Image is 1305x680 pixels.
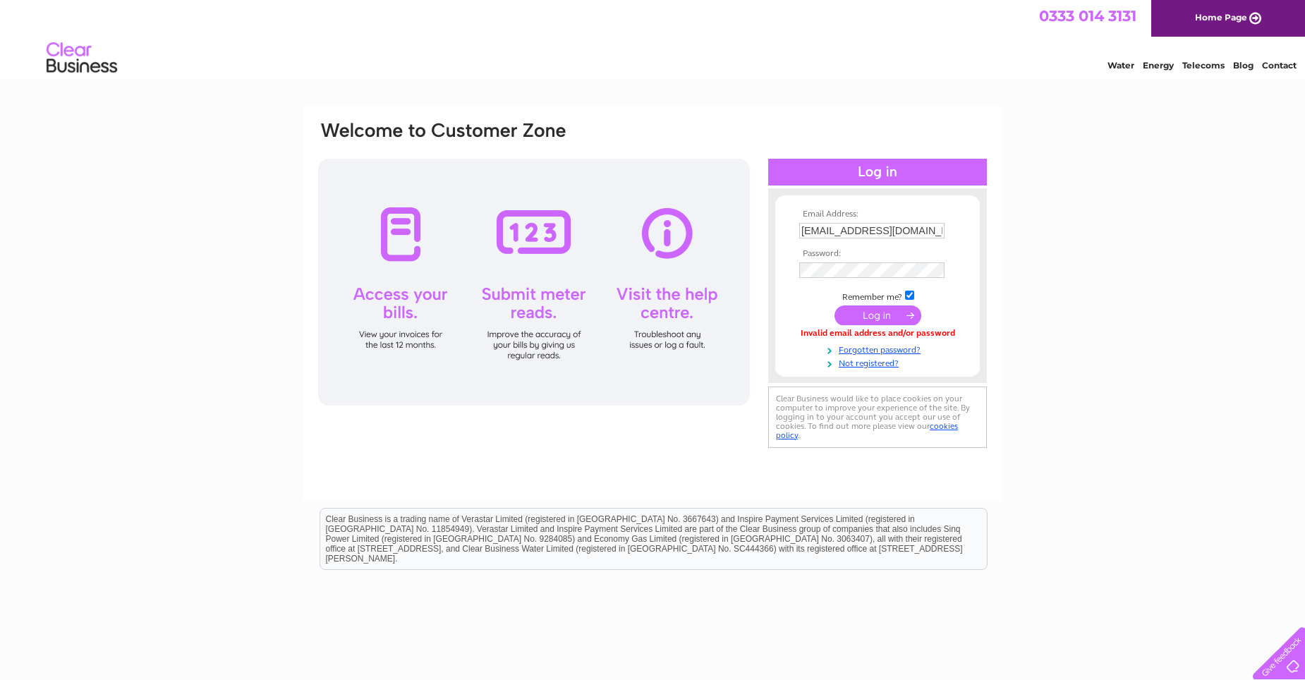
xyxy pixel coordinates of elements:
a: Blog [1233,60,1254,71]
div: Invalid email address and/or password [799,329,956,339]
a: cookies policy [776,421,958,440]
a: Forgotten password? [799,342,959,356]
a: Not registered? [799,356,959,369]
a: 0333 014 3131 [1039,7,1136,25]
a: Contact [1262,60,1297,71]
img: logo.png [46,37,118,80]
a: Water [1107,60,1134,71]
th: Password: [796,249,959,259]
td: Remember me? [796,289,959,303]
div: Clear Business is a trading name of Verastar Limited (registered in [GEOGRAPHIC_DATA] No. 3667643... [320,8,987,68]
a: Energy [1143,60,1174,71]
input: Submit [834,305,921,325]
th: Email Address: [796,210,959,219]
div: Clear Business would like to place cookies on your computer to improve your experience of the sit... [768,387,987,448]
a: Telecoms [1182,60,1225,71]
